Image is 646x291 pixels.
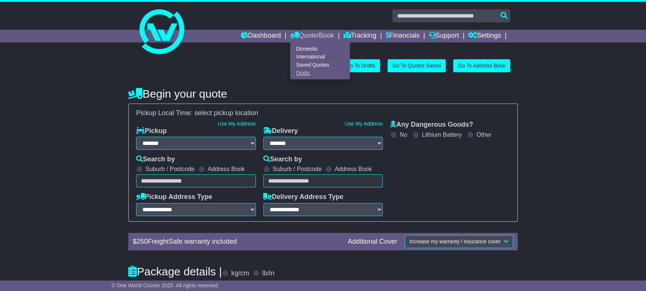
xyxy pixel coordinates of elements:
span: © One World Courier 2025. All rights reserved. [112,282,219,288]
label: Search by [263,155,302,164]
label: Delivery [263,127,298,135]
h4: Begin your quote [128,88,518,100]
label: lb/in [262,269,275,278]
span: select pickup location [194,109,258,117]
label: Suburb / Postcode [145,165,195,173]
a: International [291,53,349,61]
a: Financials [386,30,420,42]
a: Dashboard [241,30,281,42]
label: Pickup [136,127,167,135]
a: Saved Quotes [291,61,349,69]
label: No [399,131,407,138]
label: Search by [136,155,175,164]
a: Use My Address [345,121,383,127]
span: Increase my warranty / insurance cover [410,238,501,244]
a: Quote/Book [290,30,334,42]
label: Suburb / Postcode [273,165,322,173]
label: Address Book [208,165,245,173]
a: Go To Drafts [341,59,380,72]
span: 250 [137,238,148,245]
div: $ FreightSafe warranty included [129,238,344,246]
div: Quote/Book [290,42,350,79]
a: Settings [468,30,501,42]
h4: Package details | [128,265,222,278]
label: Delivery Address Type [263,193,344,201]
label: Pickup Address Type [136,193,212,201]
label: Other [476,131,491,138]
label: Address Book [335,165,372,173]
a: Go To Quotes Saved [388,59,446,72]
div: Pickup Local Time: [132,109,514,117]
button: Increase my warranty / insurance cover [405,235,513,248]
a: Use My Address [218,121,256,127]
label: Lithium Battery [422,131,462,138]
label: kg/cm [231,269,249,278]
a: Drafts [291,69,349,77]
a: Domestic [291,45,349,53]
a: Go To Address Book [453,59,510,72]
label: Any Dangerous Goods? [390,121,473,129]
a: Support [429,30,459,42]
a: Tracking [344,30,376,42]
div: Additional Cover [344,238,401,246]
